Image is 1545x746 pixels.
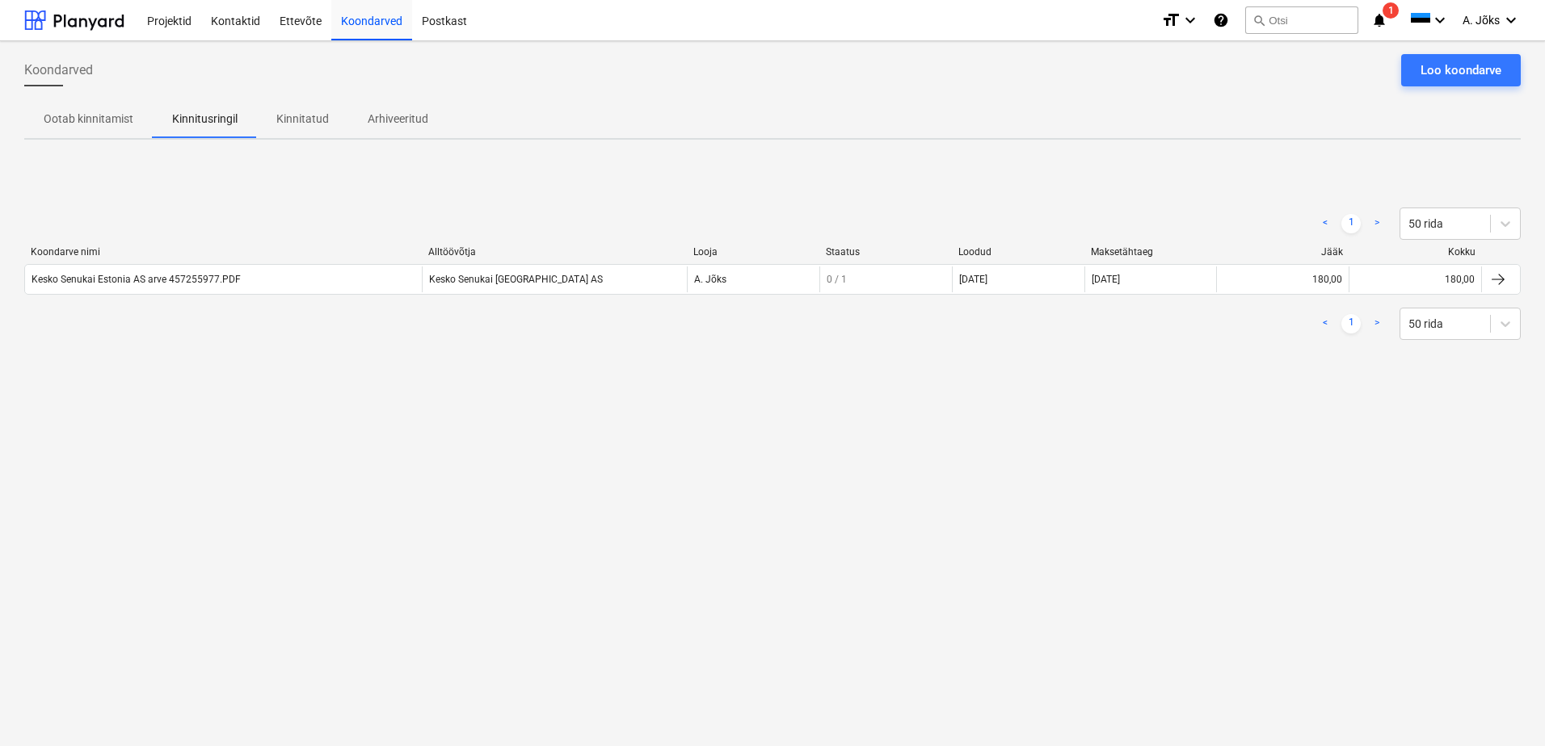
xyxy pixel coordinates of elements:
[422,266,687,292] div: Kesko Senukai [GEOGRAPHIC_DATA] AS
[24,61,93,80] span: Koondarved
[1341,214,1361,233] a: Page 1 is your current page
[1316,214,1335,233] a: Previous page
[1501,10,1521,30] i: keyboard_arrow_down
[428,246,680,258] div: Alltöövõtja
[1421,60,1501,81] div: Loo koondarve
[958,246,1078,258] div: Loodud
[276,111,329,128] p: Kinnitatud
[693,246,813,258] div: Looja
[44,111,133,128] p: Ootab kinnitamist
[1252,14,1265,27] span: search
[1312,274,1342,285] div: 180,00
[826,246,945,258] div: Staatus
[1084,266,1217,292] div: [DATE]
[1445,274,1475,285] div: 180,00
[1213,10,1229,30] i: Abikeskus
[1383,2,1399,19] span: 1
[172,111,238,128] p: Kinnitusringil
[1463,14,1500,27] span: A. Jõks
[1371,10,1387,30] i: notifications
[1367,314,1387,333] a: Next page
[827,274,847,285] span: 0 / 1
[1401,54,1521,86] button: Loo koondarve
[1341,314,1361,333] a: Page 1 is your current page
[1245,6,1358,34] button: Otsi
[687,266,819,292] div: A. Jõks
[31,246,415,258] div: Koondarve nimi
[1464,668,1545,746] iframe: Chat Widget
[368,111,428,128] p: Arhiveeritud
[1356,246,1476,258] div: Kokku
[1367,214,1387,233] a: Next page
[1223,246,1343,258] div: Jääk
[1161,10,1181,30] i: format_size
[959,274,987,285] div: [DATE]
[1091,246,1210,258] div: Maksetähtaeg
[1181,10,1200,30] i: keyboard_arrow_down
[1430,10,1450,30] i: keyboard_arrow_down
[32,274,241,285] div: Kesko Senukai Estonia AS arve 457255977.PDF
[1316,314,1335,333] a: Previous page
